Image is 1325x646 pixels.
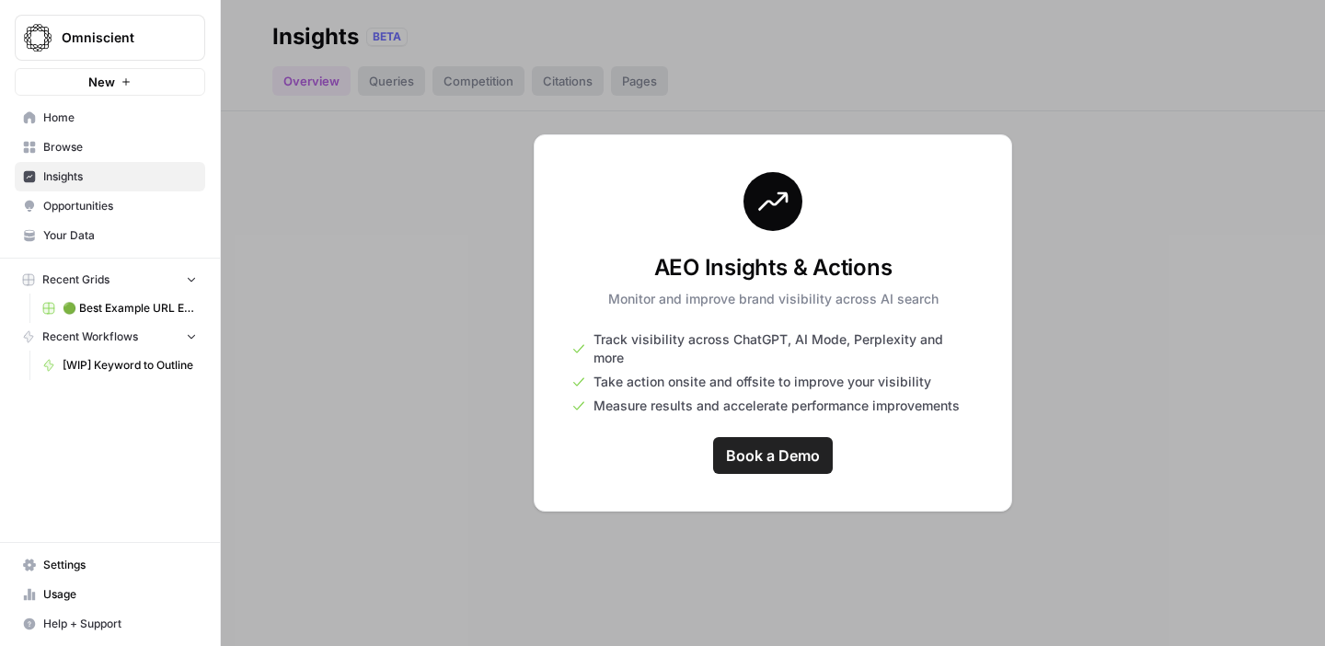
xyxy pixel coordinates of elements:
span: 🟢 Best Example URL Extractor Grid (4) [63,300,197,317]
a: Settings [15,550,205,580]
button: Workspace: Omniscient [15,15,205,61]
span: Settings [43,557,197,573]
button: Recent Workflows [15,323,205,351]
span: Track visibility across ChatGPT, AI Mode, Perplexity and more [593,330,974,367]
a: Your Data [15,221,205,250]
button: New [15,68,205,96]
span: Recent Grids [42,271,109,288]
h3: AEO Insights & Actions [608,253,939,283]
img: Omniscient Logo [21,21,54,54]
span: Home [43,110,197,126]
a: Home [15,103,205,133]
span: Recent Workflows [42,329,138,345]
span: New [88,73,115,91]
span: Omniscient [62,29,173,47]
span: [WIP] Keyword to Outline [63,357,197,374]
a: 🟢 Best Example URL Extractor Grid (4) [34,294,205,323]
a: Insights [15,162,205,191]
span: Usage [43,586,197,603]
span: Insights [43,168,197,185]
p: Monitor and improve brand visibility across AI search [608,290,939,308]
span: Your Data [43,227,197,244]
span: Book a Demo [726,444,820,467]
a: [WIP] Keyword to Outline [34,351,205,380]
button: Recent Grids [15,266,205,294]
span: Help + Support [43,616,197,632]
a: Browse [15,133,205,162]
a: Book a Demo [713,437,833,474]
a: Usage [15,580,205,609]
span: Take action onsite and offsite to improve your visibility [593,373,931,391]
span: Measure results and accelerate performance improvements [593,397,960,415]
span: Browse [43,139,197,156]
a: Opportunities [15,191,205,221]
button: Help + Support [15,609,205,639]
span: Opportunities [43,198,197,214]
